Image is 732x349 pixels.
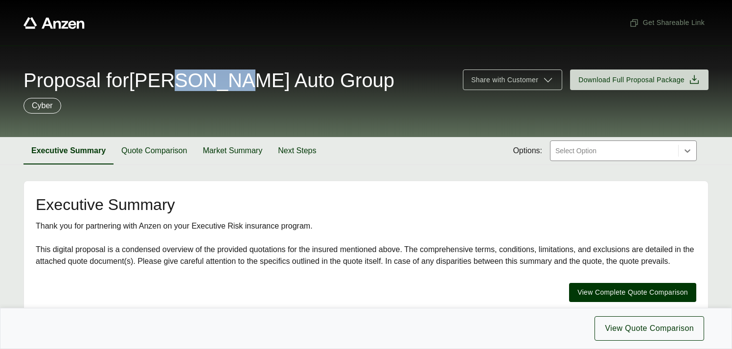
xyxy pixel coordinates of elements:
[23,70,394,90] span: Proposal for [PERSON_NAME] Auto Group
[36,220,696,267] div: Thank you for partnering with Anzen on your Executive Risk insurance program. This digital propos...
[23,17,85,29] a: Anzen website
[578,75,685,85] span: Download Full Proposal Package
[114,137,195,164] button: Quote Comparison
[570,70,709,90] button: Download Full Proposal Package
[513,145,542,157] span: Options:
[569,283,696,302] button: View Complete Quote Comparison
[36,197,696,212] h2: Executive Summary
[625,14,709,32] button: Get Shareable Link
[595,316,704,341] button: View Quote Comparison
[605,323,694,334] span: View Quote Comparison
[577,287,688,298] span: View Complete Quote Comparison
[270,137,324,164] button: Next Steps
[32,100,53,112] p: Cyber
[471,75,538,85] span: Share with Customer
[629,18,705,28] span: Get Shareable Link
[23,137,114,164] button: Executive Summary
[195,137,270,164] button: Market Summary
[463,70,562,90] button: Share with Customer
